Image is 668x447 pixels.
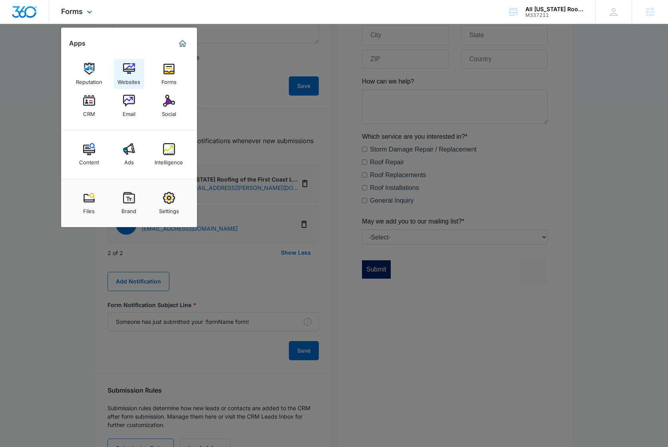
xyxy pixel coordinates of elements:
[79,155,99,166] div: Content
[114,188,144,218] a: Brand
[114,91,144,121] a: Email
[74,139,104,170] a: Content
[74,91,104,121] a: CRM
[74,59,104,89] a: Reputation
[121,204,136,214] div: Brand
[525,12,584,18] div: account id
[114,139,144,170] a: Ads
[154,139,184,170] a: Intelligence
[155,155,183,166] div: Intelligence
[117,75,140,85] div: Websites
[8,370,52,380] label: General Inquiry
[525,6,584,12] div: account name
[8,332,42,341] label: Roof Repair
[83,204,95,214] div: Files
[8,319,115,329] label: Storm Damage Repair / Replacement
[74,188,104,218] a: Files
[83,107,95,117] div: CRM
[4,440,24,447] span: Submit
[99,224,186,243] input: Country
[159,204,179,214] div: Settings
[114,59,144,89] a: Websites
[176,37,189,50] a: Marketing 360® Dashboard
[61,7,83,16] span: Forms
[8,357,57,367] label: Roof Installations
[161,75,177,85] div: Forms
[69,40,85,47] h2: Apps
[76,75,102,85] div: Reputation
[99,200,186,219] input: State
[154,59,184,89] a: Forms
[162,107,176,117] div: Social
[8,345,64,354] label: Roof Replacements
[124,155,134,166] div: Ads
[154,188,184,218] a: Settings
[123,107,135,117] div: Email
[154,91,184,121] a: Social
